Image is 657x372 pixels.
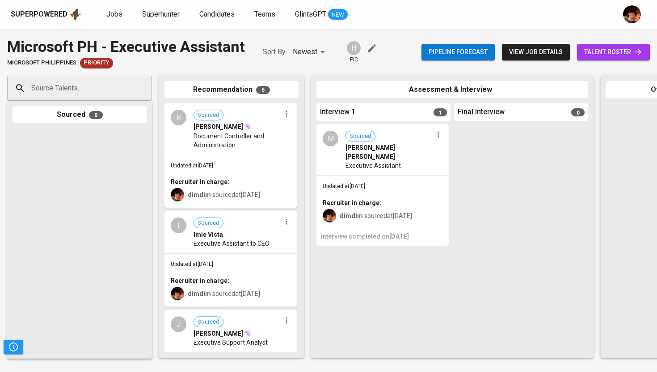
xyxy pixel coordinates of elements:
div: pic [346,40,362,64]
span: Document Controller and Administration [194,132,281,150]
span: view job details [509,47,563,58]
div: M [323,131,338,146]
span: Executive Assistant to CEO [194,239,270,248]
a: GlintsGPT NEW [295,9,348,20]
div: Sourced [13,106,147,124]
span: Final Interview [458,107,505,117]
div: ISourcedImie VistaExecutive Assistant to CEOUpdated at[DATE]Recruiter in charge:dimdim sourcedat[... [164,211,297,307]
span: sourced at [DATE] [188,290,260,297]
div: Microsoft PH - Executive Assistant [7,36,245,58]
div: J [171,316,186,332]
span: Sourced [194,318,223,326]
span: GlintsGPT [295,10,326,18]
span: Updated at [DATE] [171,261,213,267]
span: Interview 1 [320,107,355,117]
div: R [171,110,186,125]
span: [PERSON_NAME] [194,122,243,131]
img: magic_wand.svg [244,123,251,130]
span: Pipeline forecast [429,47,488,58]
span: Updated at [DATE] [171,162,213,169]
b: dimdim [188,290,211,297]
span: [DATE] [389,233,409,240]
a: Superpoweredapp logo [11,8,81,21]
span: NEW [328,10,348,19]
span: Executive Assistant [345,161,401,170]
h6: Interview completed on [321,232,444,242]
span: Sourced [194,111,223,120]
span: Sourced [346,132,375,141]
div: New Job received from Demand Team [80,58,113,68]
b: dimdim [188,191,211,198]
span: Priority [80,59,113,67]
img: diemas@glints.com [171,287,184,300]
span: 0 [89,111,103,119]
span: Jobs [106,10,122,18]
b: dimdim [340,212,363,219]
a: Teams [254,9,277,20]
span: Executive Support Analyst [194,338,268,347]
button: Pipeline Triggers [4,340,23,354]
img: magic_wand.svg [244,330,251,337]
img: diemas@glints.com [323,209,336,222]
img: diemas@glints.com [623,5,641,23]
a: Candidates [199,9,236,20]
span: Updated at [DATE] [323,183,365,189]
span: [PERSON_NAME] [194,329,243,338]
b: Recruiter in charge: [171,178,229,185]
img: app logo [69,8,81,21]
div: Assessment & Interview [316,81,588,98]
div: H [346,40,362,56]
span: sourced at [DATE] [340,212,412,219]
button: view job details [502,44,570,60]
span: Superhunter [142,10,180,18]
span: talent roster [584,47,643,58]
div: MSourced[PERSON_NAME] [PERSON_NAME]Executive AssistantUpdated at[DATE]Recruiter in charge:dimdim ... [316,124,449,246]
span: Sourced [194,219,223,227]
span: 0 [571,108,585,116]
b: Recruiter in charge: [323,199,381,206]
div: Superpowered [11,9,67,20]
button: Open [147,87,149,89]
div: I [171,218,186,233]
span: Teams [254,10,275,18]
span: 1 [434,108,447,116]
button: Pipeline forecast [421,44,495,60]
span: sourced at [DATE] [188,191,260,198]
a: Superhunter [142,9,181,20]
span: Microsoft Philippines [7,59,76,67]
p: Sort By [263,47,286,57]
div: Recommendation [164,81,299,98]
p: Newest [293,47,317,57]
span: 5 [256,86,270,94]
img: diemas@glints.com [171,188,184,201]
span: Candidates [199,10,235,18]
span: Imie Vista [194,230,223,239]
a: Jobs [106,9,124,20]
a: talent roster [577,44,650,60]
b: Recruiter in charge: [171,277,229,284]
div: Newest [293,44,328,60]
div: RSourced[PERSON_NAME]Document Controller and AdministrationUpdated at[DATE]Recruiter in charge:di... [164,103,297,208]
span: [PERSON_NAME] [PERSON_NAME] [345,143,433,161]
